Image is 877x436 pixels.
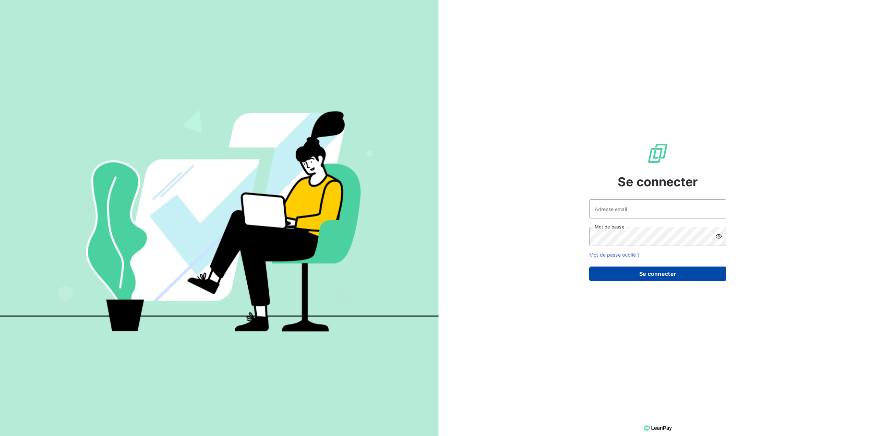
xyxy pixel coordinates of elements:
[647,142,669,164] img: Logo LeanPay
[589,199,726,219] input: placeholder
[589,252,640,258] a: Mot de passe oublié ?
[589,267,726,281] button: Se connecter
[644,423,672,433] img: logo
[618,173,698,191] span: Se connecter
